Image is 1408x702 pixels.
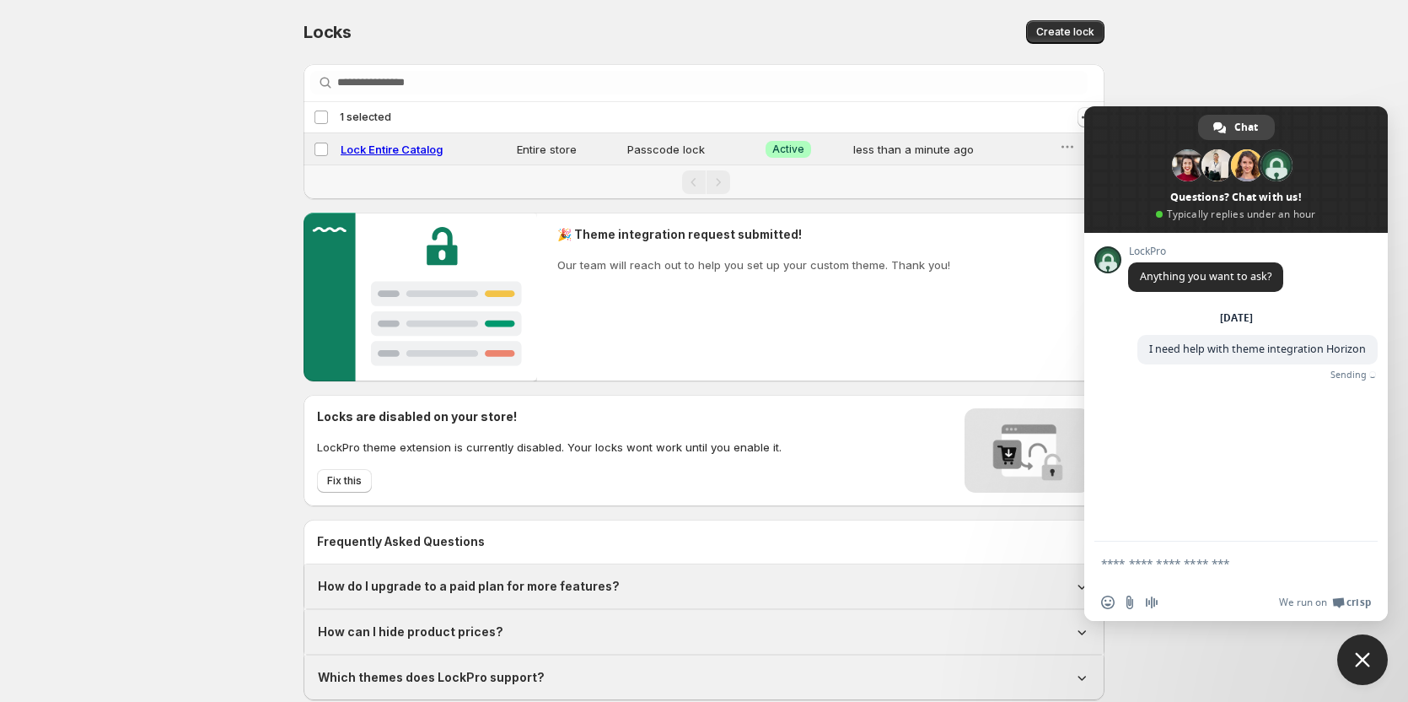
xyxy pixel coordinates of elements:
[1101,556,1334,571] textarea: Compose your message...
[965,408,1091,493] img: Locks disabled
[304,22,352,42] span: Locks
[1337,634,1388,685] div: Close chat
[1330,369,1367,381] span: Sending
[1101,596,1115,609] span: Insert an emoji
[318,624,503,640] h1: How can I hide product prices?
[1128,246,1283,257] span: LockPro
[557,256,950,273] p: Our team will reach out to help you set up your custom theme. Thank you!
[304,213,537,381] img: Customer support
[1279,596,1371,609] a: We run onCrisp
[1149,342,1366,356] span: I need help with theme integration Horizon
[1077,107,1098,127] button: Actions
[512,133,622,165] td: Entire store
[318,669,545,686] h1: Which themes does LockPro support?
[1220,313,1253,323] div: [DATE]
[1145,596,1158,609] span: Audio message
[1346,596,1371,609] span: Crisp
[1234,115,1258,140] span: Chat
[318,578,620,595] h1: How do I upgrade to a paid plan for more features?
[317,439,782,456] p: LockPro theme extension is currently disabled. Your locks wont work until you enable it.
[1198,115,1275,140] div: Chat
[1279,596,1327,609] span: We run on
[317,533,1091,550] h2: Frequently Asked Questions
[341,143,443,156] a: Lock Entire Catalog
[1140,269,1271,283] span: Anything you want to ask?
[1026,20,1104,44] button: Create lock
[317,408,782,425] h2: Locks are disabled on your store!
[622,133,760,165] td: Passcode lock
[340,111,391,124] span: 1 selected
[557,226,950,243] h2: 🎉 Theme integration request submitted!
[772,143,804,156] span: Active
[1123,596,1137,609] span: Send a file
[1036,25,1094,39] span: Create lock
[304,165,1104,199] nav: Pagination
[317,469,372,493] button: Fix this
[327,474,362,488] span: Fix this
[848,133,1054,165] td: less than a minute ago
